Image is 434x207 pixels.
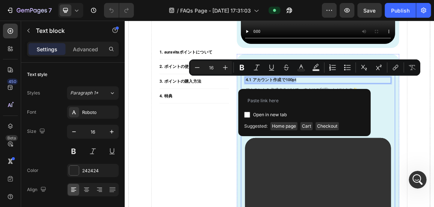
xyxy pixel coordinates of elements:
[27,90,40,96] div: Styles
[6,135,18,141] div: Beta
[82,168,117,174] div: 242424
[364,7,376,14] span: Save
[357,3,382,18] button: Save
[189,59,420,76] div: Editor contextual toolbar
[37,45,57,53] p: Settings
[270,122,297,130] span: Home page
[70,90,98,96] span: Paragraph 1*
[174,125,381,133] p: 4.2
[27,185,48,195] div: Align
[316,122,339,130] span: Checkout
[174,104,381,115] p: をご確認ください。
[50,83,110,92] a: 3. ポイントの購入方法
[173,93,382,116] div: To enrich screen reader interactions, please activate Accessibility in Grammarly extension settings
[174,138,381,159] p: アカウント作成後、お誕生日を登録していただくと、 バースデーポイント特典 がもらえます✨
[104,3,134,18] div: Undo/Redo
[27,127,47,137] div: Size
[50,104,68,113] a: 4. 特典
[385,3,416,18] button: Publish
[27,71,47,78] div: Text style
[50,41,126,49] a: 1. auravitaポイントについて
[253,110,287,119] span: Open in new tab
[67,86,119,100] button: Paragraph 1*
[174,106,191,114] a: こちら
[168,67,181,74] div: Row
[409,171,427,189] iframe: Intercom live chat
[3,3,55,18] button: 7
[300,122,313,130] span: Cart
[244,95,365,107] input: Paste link here
[7,79,18,84] div: 450
[177,7,179,14] span: /
[174,94,381,104] p: アカウントを作成するだけで、すぐにご利用いただけます✨
[73,45,98,53] p: Advanced
[182,125,249,132] strong: 誕生日にはさらに1,000pt
[27,167,38,174] div: Color
[239,149,279,157] strong: 1,000ポイント
[391,7,410,14] div: Publish
[174,82,381,89] p: 4.1 アカウント作成で100pt
[48,6,52,15] p: 7
[180,7,251,14] span: FAQs Page - [DATE] 17:31:03
[36,26,99,35] p: Text block
[167,54,388,66] h2: 4.特典
[27,109,36,115] div: Font
[173,81,382,90] div: Rich Text Editor. Editing area: main
[50,62,104,70] a: 2. ポイントの使い方
[82,109,117,116] div: Roboto
[244,122,268,130] span: Suggested:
